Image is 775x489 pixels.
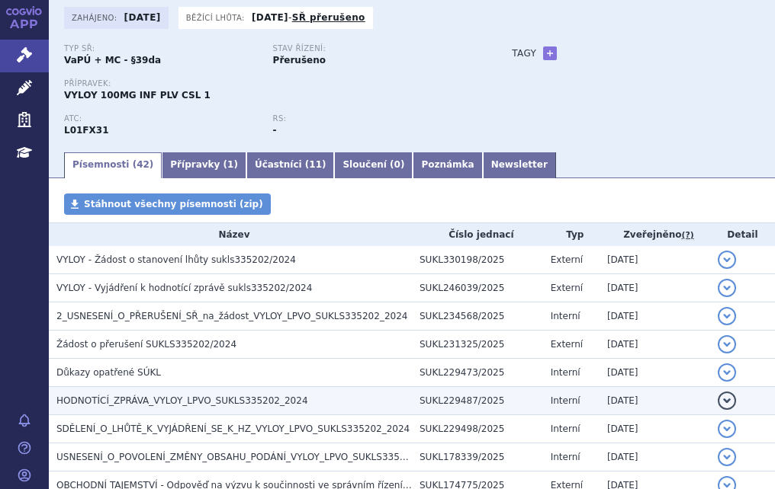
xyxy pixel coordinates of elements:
[681,230,693,241] abbr: (?)
[64,114,258,123] p: ATC:
[512,44,536,62] h3: Tagy
[273,44,467,53] p: Stav řízení:
[412,273,543,302] td: SUKL246039/2025
[49,223,412,246] th: Název
[56,395,308,406] span: HODNOTÍCÍ_ZPRÁVA_VYLOY_LPVO_SUKLS335202_2024
[412,223,543,246] th: Číslo jednací
[64,193,271,215] a: Stáhnout všechny písemnosti (zip)
[718,279,736,297] button: detail
[64,55,161,66] strong: VaPÚ + MC - §39da
[56,367,161,378] span: Důkazy opatřené SÚKL
[600,443,710,471] td: [DATE]
[56,339,236,350] span: Žádost o přerušení SUKLS335202/2024
[718,335,736,353] button: detail
[309,159,322,170] span: 11
[334,152,413,178] a: Sloučení (0)
[56,452,445,462] span: USNESENÍ_O_POVOLENÍ_ZMĚNY_OBSAHU_PODÁNÍ_VYLOY_LPVO_SUKLS335202_2024
[551,311,580,321] span: Interní
[600,330,710,358] td: [DATE]
[56,311,407,321] span: 2_USNESENÍ_O_PŘERUŠENÍ_SŘ_na_žádost_VYLOY_LPVO_SUKLS335202_2024
[412,246,543,274] td: SUKL330198/2025
[412,330,543,358] td: SUKL231325/2025
[543,223,600,246] th: Typ
[543,46,557,60] a: +
[72,11,120,24] span: Zahájeno:
[292,12,365,23] a: SŘ přerušeno
[600,246,710,274] td: [DATE]
[600,302,710,330] td: [DATE]
[227,159,233,170] span: 1
[412,386,543,414] td: SUKL229487/2025
[56,423,410,434] span: SDĚLENÍ_O_LHŮTĚ_K_VYJÁDŘENÍ_SE_K_HZ_VYLOY_LPVO_SUKLS335202_2024
[412,358,543,386] td: SUKL229473/2025
[84,199,263,209] span: Stáhnout všechny písemnosti (zip)
[124,12,161,23] strong: [DATE]
[551,283,583,293] span: Externí
[273,114,467,123] p: RS:
[718,363,736,382] button: detail
[252,12,288,23] strong: [DATE]
[64,79,481,88] p: Přípravek:
[600,386,710,414] td: [DATE]
[64,152,162,178] a: Písemnosti (42)
[600,273,710,302] td: [DATE]
[273,125,277,136] strong: -
[273,55,326,66] strong: Přerušeno
[600,358,710,386] td: [DATE]
[551,367,580,378] span: Interní
[137,159,150,170] span: 42
[64,44,258,53] p: Typ SŘ:
[551,452,580,462] span: Interní
[413,152,482,178] a: Poznámka
[551,254,583,265] span: Externí
[718,392,736,410] button: detail
[718,307,736,325] button: detail
[718,448,736,466] button: detail
[551,339,583,350] span: Externí
[718,420,736,438] button: detail
[483,152,556,178] a: Newsletter
[412,443,543,471] td: SUKL178339/2025
[412,414,543,443] td: SUKL229498/2025
[56,254,296,265] span: VYLOY - Žádost o stanovení lhůty sukls335202/2024
[64,125,109,136] strong: ZOLBETUXIMAB
[186,11,248,24] span: Běžící lhůta:
[600,414,710,443] td: [DATE]
[551,395,580,406] span: Interní
[246,152,335,178] a: Účastníci (11)
[412,302,543,330] td: SUKL234568/2025
[162,152,246,178] a: Přípravky (1)
[64,90,211,101] span: VYLOY 100MG INF PLV CSL 1
[710,223,775,246] th: Detail
[718,251,736,269] button: detail
[252,11,365,24] p: -
[551,423,580,434] span: Interní
[600,223,710,246] th: Zveřejněno
[394,159,400,170] span: 0
[56,283,312,293] span: VYLOY - Vyjádření k hodnotící zprávě sukls335202/2024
